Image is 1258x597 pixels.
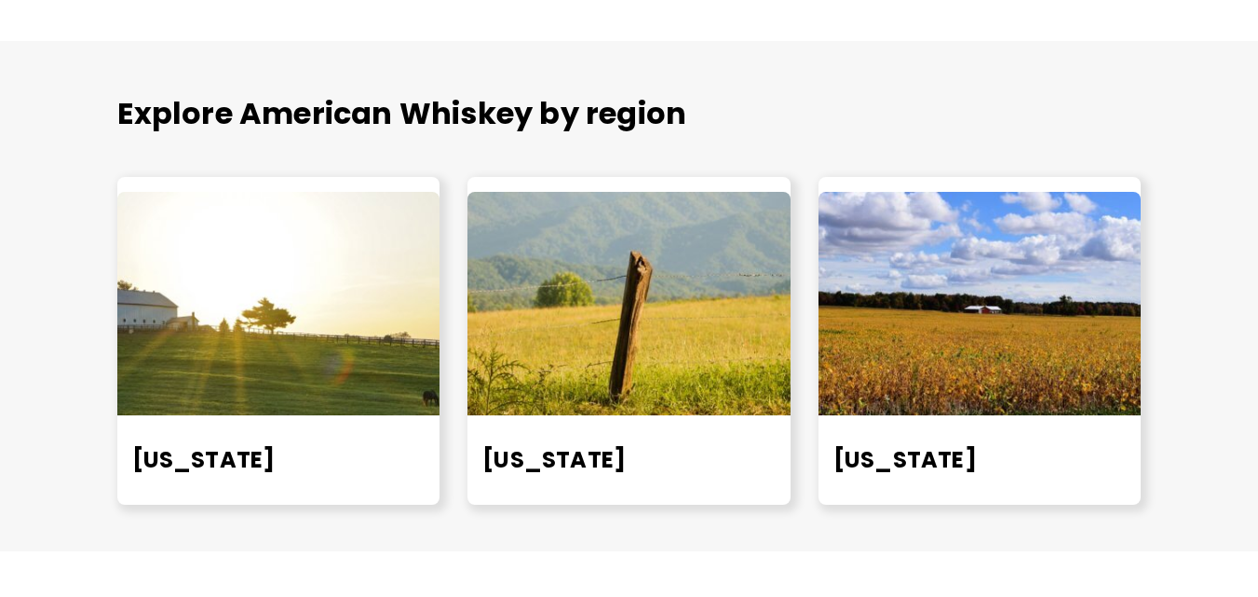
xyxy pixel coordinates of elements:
[117,95,1142,132] h2: Explore American Whiskey by region
[467,192,791,415] img: America - Tennessee - Whisky Region
[818,192,1142,415] img: America - Indiana - Whisky Region
[117,192,440,415] img: America - Kentucky - Whisky Region
[833,444,977,475] a: [US_STATE]
[132,444,276,475] a: [US_STATE]
[482,444,626,475] a: [US_STATE]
